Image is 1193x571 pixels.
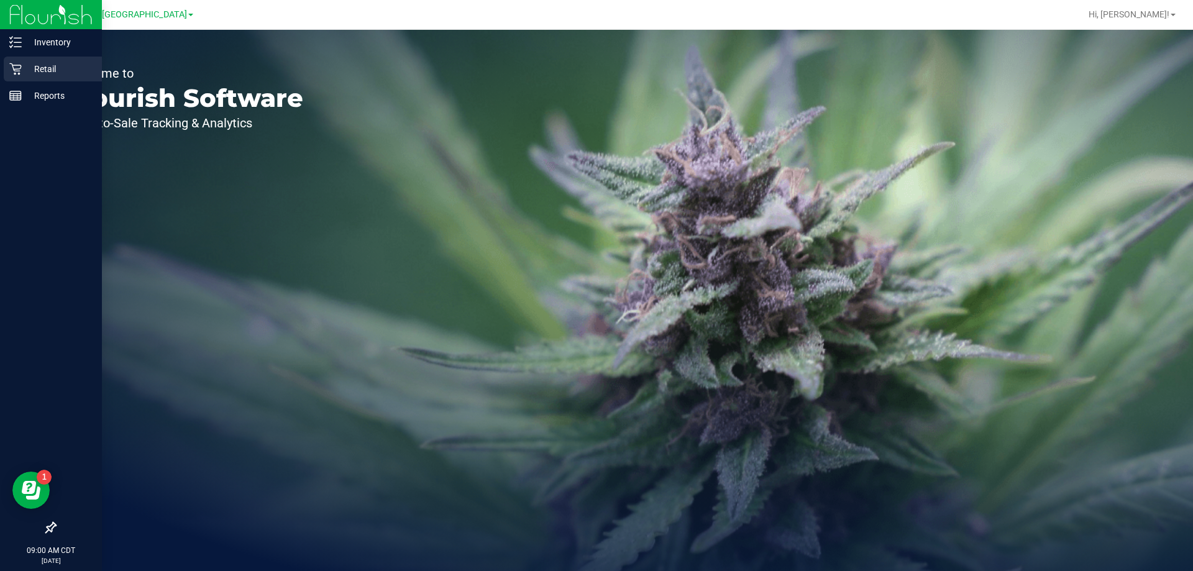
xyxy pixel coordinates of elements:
[1089,9,1169,19] span: Hi, [PERSON_NAME]!
[37,470,52,485] iframe: Resource center unread badge
[9,36,22,48] inline-svg: Inventory
[12,472,50,509] iframe: Resource center
[22,88,96,103] p: Reports
[6,545,96,556] p: 09:00 AM CDT
[22,35,96,50] p: Inventory
[60,9,187,20] span: TX Austin [GEOGRAPHIC_DATA]
[67,86,303,111] p: Flourish Software
[67,67,303,80] p: Welcome to
[22,62,96,76] p: Retail
[67,117,303,129] p: Seed-to-Sale Tracking & Analytics
[9,89,22,102] inline-svg: Reports
[6,556,96,565] p: [DATE]
[9,63,22,75] inline-svg: Retail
